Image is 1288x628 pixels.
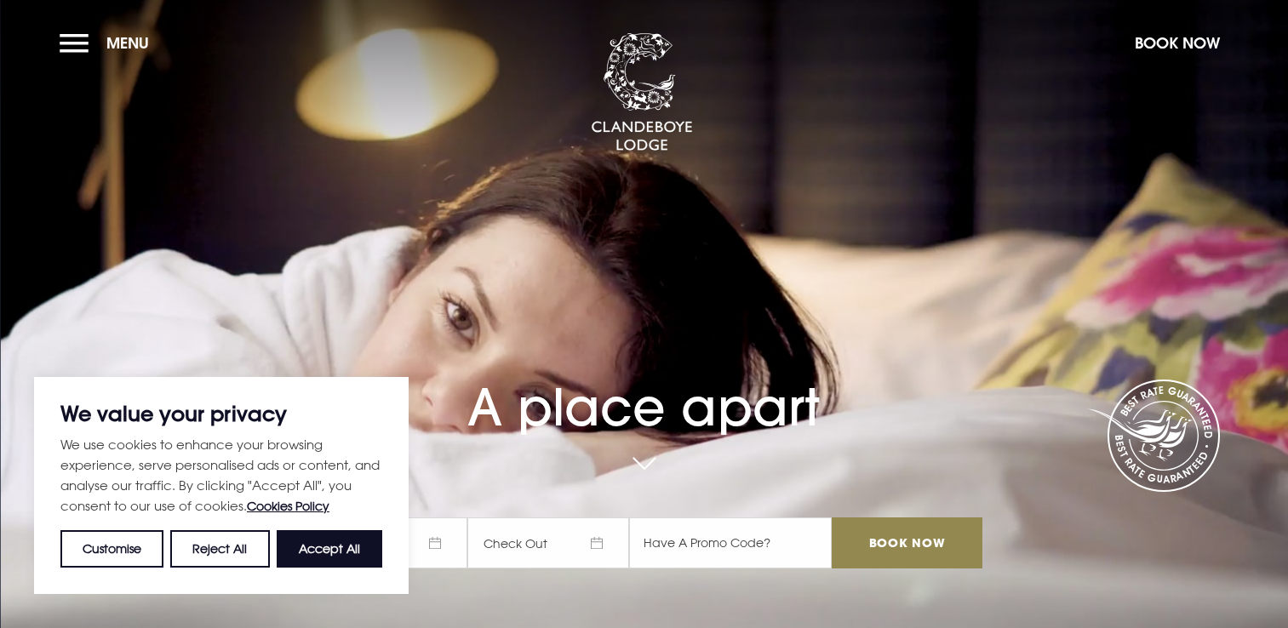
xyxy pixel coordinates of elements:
[60,434,382,517] p: We use cookies to enhance your browsing experience, serve personalised ads or content, and analys...
[60,25,157,61] button: Menu
[277,530,382,568] button: Accept All
[170,530,269,568] button: Reject All
[467,517,629,568] span: Check Out
[247,499,329,513] a: Cookies Policy
[832,517,982,568] input: Book Now
[34,377,409,594] div: We value your privacy
[60,403,382,424] p: We value your privacy
[1126,25,1228,61] button: Book Now
[60,530,163,568] button: Customise
[629,517,832,568] input: Have A Promo Code?
[106,33,149,53] span: Menu
[591,33,693,152] img: Clandeboye Lodge
[306,339,982,437] h1: A place apart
